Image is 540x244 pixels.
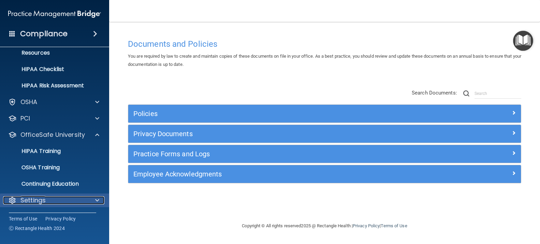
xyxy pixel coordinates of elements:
[412,90,457,96] span: Search Documents:
[133,170,418,178] h5: Employee Acknowledgments
[20,114,30,123] p: PCI
[200,215,449,237] div: Copyright © All rights reserved 2025 @ Rectangle Health | |
[133,130,418,138] h5: Privacy Documents
[20,131,85,139] p: OfficeSafe University
[20,196,46,204] p: Settings
[8,98,99,106] a: OSHA
[463,90,469,97] img: ic-search.3b580494.png
[4,82,98,89] p: HIPAA Risk Assessment
[381,223,407,228] a: Terms of Use
[20,98,38,106] p: OSHA
[8,7,101,21] img: PMB logo
[4,164,60,171] p: OSHA Training
[133,128,516,139] a: Privacy Documents
[513,31,533,51] button: Open Resource Center
[133,169,516,180] a: Employee Acknowledgments
[422,204,532,231] iframe: Drift Widget Chat Controller
[475,88,521,99] input: Search
[353,223,380,228] a: Privacy Policy
[133,110,418,117] h5: Policies
[133,148,516,159] a: Practice Forms and Logs
[8,131,99,139] a: OfficeSafe University
[8,114,99,123] a: PCI
[128,54,521,67] span: You are required by law to create and maintain copies of these documents on file in your office. ...
[4,148,61,155] p: HIPAA Training
[20,29,68,39] h4: Compliance
[4,66,98,73] p: HIPAA Checklist
[4,49,98,56] p: Resources
[133,108,516,119] a: Policies
[8,196,99,204] a: Settings
[4,181,98,187] p: Continuing Education
[133,150,418,158] h5: Practice Forms and Logs
[128,40,521,48] h4: Documents and Policies
[9,225,65,232] span: Ⓒ Rectangle Health 2024
[9,215,37,222] a: Terms of Use
[45,215,76,222] a: Privacy Policy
